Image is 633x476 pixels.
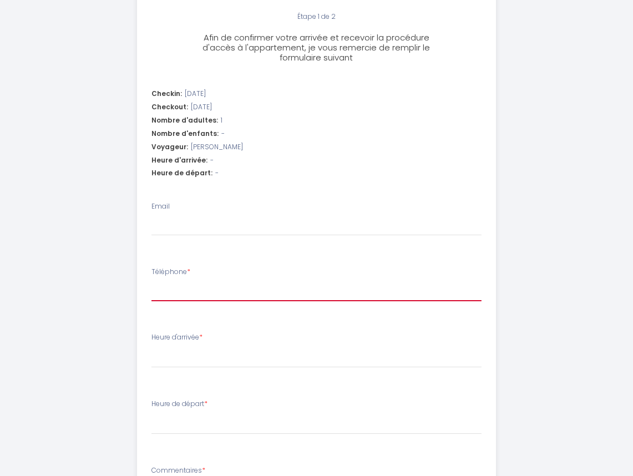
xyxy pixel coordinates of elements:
span: Étape 1 de 2 [297,12,336,21]
span: Afin de confirmer votre arrivée et recevoir la procédure d'accès à l'appartement, je vous remerci... [202,32,430,63]
span: [PERSON_NAME] [191,142,243,153]
label: Email [151,201,170,212]
label: Commentaires [151,465,205,476]
span: [DATE] [191,102,212,113]
span: - [215,168,219,179]
span: Heure de départ: [151,168,212,179]
span: Heure d'arrivée: [151,155,207,166]
span: Voyageur: [151,142,188,153]
span: - [210,155,214,166]
label: Heure de départ [151,399,207,409]
span: Checkout: [151,102,188,113]
span: [DATE] [185,89,206,99]
span: Nombre d'adultes: [151,115,218,126]
label: Téléphone [151,267,190,277]
span: 1 [221,115,222,126]
span: Checkin: [151,89,182,99]
span: - [221,129,225,139]
span: Nombre d'enfants: [151,129,219,139]
label: Heure d'arrivée [151,332,202,343]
